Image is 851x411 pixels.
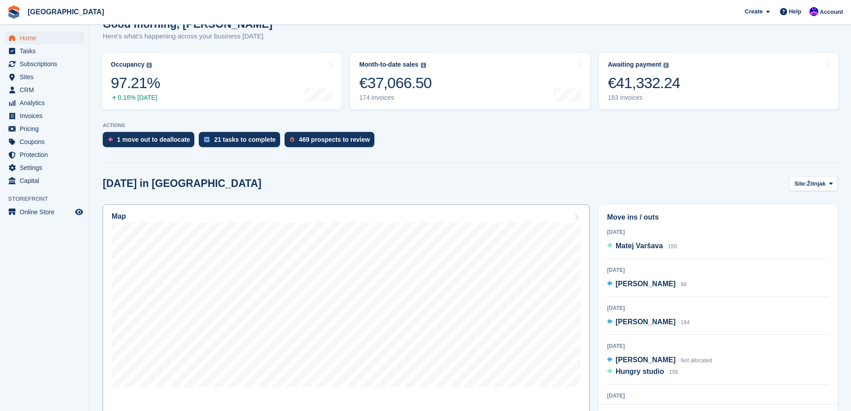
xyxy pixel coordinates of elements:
a: menu [4,97,84,109]
div: 183 invoices [608,94,680,102]
div: 469 prospects to review [299,136,370,143]
a: menu [4,161,84,174]
img: icon-info-grey-7440780725fd019a000dd9b08b2336e03edf1995a4989e88bcd33f0948082b44.svg [421,63,426,68]
img: icon-info-grey-7440780725fd019a000dd9b08b2336e03edf1995a4989e88bcd33f0948082b44.svg [147,63,152,68]
span: Account [820,8,843,17]
span: Hungry studio [616,368,664,375]
img: move_outs_to_deallocate_icon-f764333ba52eb49d3ac5e1228854f67142a1ed5810a6f6cc68b1a99e826820c5.svg [108,137,113,142]
span: [PERSON_NAME] [616,356,675,364]
span: Invoices [20,110,73,122]
a: menu [4,206,84,218]
a: 21 tasks to complete [199,132,285,152]
a: menu [4,45,84,57]
div: 21 tasks to complete [214,136,276,143]
span: Site: [794,179,807,188]
a: 469 prospects to review [285,132,379,152]
img: prospect-51fa495bee0391a8d652442698ab0144808aea92771e9ea1ae160a38d050c398.svg [290,137,294,142]
a: Hungry studio 156 [607,366,678,378]
p: ACTIONS [103,123,838,128]
span: Home [20,32,73,44]
span: Subscriptions [20,58,73,70]
span: Storefront [8,195,89,203]
a: menu [4,84,84,96]
span: Analytics [20,97,73,109]
img: task-75834270c22a3079a89374b754ae025e5fb1db73e45f91037f5363f120a921f8.svg [204,137,210,142]
a: menu [4,71,84,83]
span: Coupons [20,136,73,148]
span: Žitnjak [807,179,826,188]
div: [DATE] [607,228,829,236]
a: [GEOGRAPHIC_DATA] [24,4,108,19]
span: Help [789,7,801,16]
a: [PERSON_NAME] Not allocated [607,355,712,366]
h2: [DATE] in [GEOGRAPHIC_DATA] [103,178,261,190]
a: 1 move out to deallocate [103,132,199,152]
a: menu [4,123,84,135]
span: Protection [20,148,73,161]
span: 194 [681,319,690,326]
h2: Map [112,212,126,220]
span: Pricing [20,123,73,135]
span: Matej Varšava [616,242,663,250]
div: €37,066.50 [359,74,432,92]
a: Preview store [74,207,84,217]
span: [PERSON_NAME] [616,280,675,288]
div: Month-to-date sales [359,61,418,68]
button: Site: Žitnjak [789,176,838,191]
div: [DATE] [607,266,829,274]
a: [PERSON_NAME] 94 [607,279,687,290]
div: Occupancy [111,61,144,68]
a: Occupancy 97.21% 0.16% [DATE] [102,53,341,110]
a: menu [4,58,84,70]
h2: Move ins / outs [607,212,829,223]
img: icon-info-grey-7440780725fd019a000dd9b08b2336e03edf1995a4989e88bcd33f0948082b44.svg [663,63,669,68]
a: menu [4,148,84,161]
a: menu [4,110,84,122]
span: 150 [668,243,677,250]
span: 156 [669,369,678,375]
div: [DATE] [607,304,829,312]
span: Settings [20,161,73,174]
p: Here's what's happening across your business [DATE] [103,31,272,42]
div: €41,332.24 [608,74,680,92]
span: [PERSON_NAME] [616,318,675,326]
span: Tasks [20,45,73,57]
div: [DATE] [607,342,829,350]
span: Capital [20,174,73,187]
div: 97.21% [111,74,160,92]
span: 94 [681,281,687,288]
a: [PERSON_NAME] 194 [607,317,690,328]
div: 0.16% [DATE] [111,94,160,102]
span: CRM [20,84,73,96]
div: Awaiting payment [608,61,662,68]
a: menu [4,136,84,148]
div: 1 move out to deallocate [117,136,190,143]
img: stora-icon-8386f47178a22dfd0bd8f6a31ec36ba5ce8667c1dd55bd0f319d3a0aa187defe.svg [7,5,21,19]
span: Create [745,7,763,16]
span: Not allocated [681,357,712,364]
div: 174 invoices [359,94,432,102]
a: Awaiting payment €41,332.24 183 invoices [599,53,838,110]
a: menu [4,174,84,187]
img: Ivan Gačić [809,7,818,16]
a: menu [4,32,84,44]
span: Online Store [20,206,73,218]
span: Sites [20,71,73,83]
a: Month-to-date sales €37,066.50 174 invoices [350,53,590,110]
div: [DATE] [607,392,829,400]
a: Matej Varšava 150 [607,241,677,252]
